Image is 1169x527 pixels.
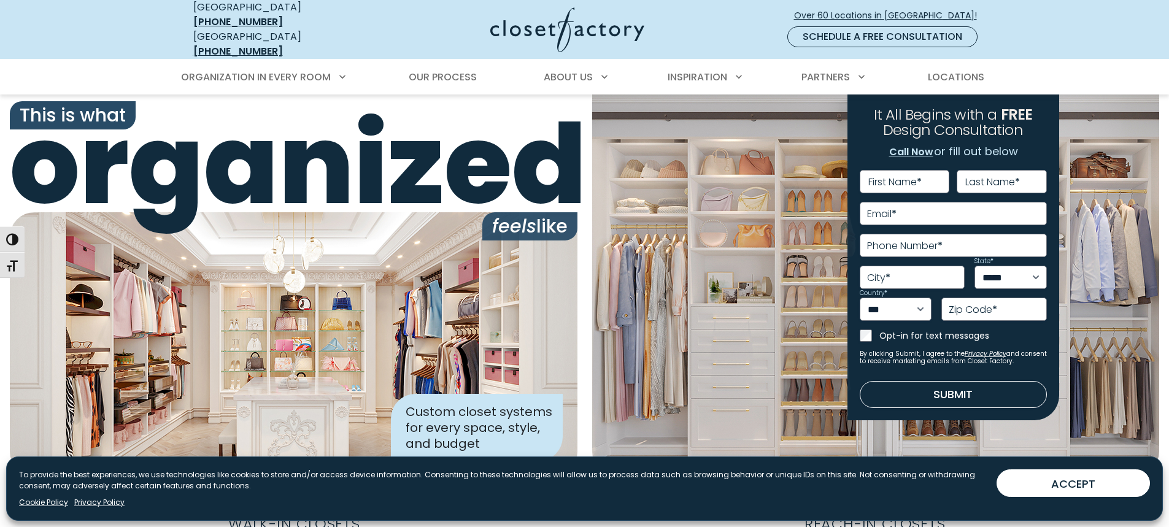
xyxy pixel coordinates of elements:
span: like [482,212,577,240]
span: Our Process [409,70,477,84]
a: [PHONE_NUMBER] [193,44,283,58]
span: Over 60 Locations in [GEOGRAPHIC_DATA]! [794,9,987,22]
span: About Us [544,70,593,84]
a: Cookie Policy [19,497,68,508]
a: Schedule a Free Consultation [787,26,978,47]
img: Closet Factory designed closet [10,212,577,476]
span: Organization in Every Room [181,70,331,84]
div: [GEOGRAPHIC_DATA] [193,29,371,59]
span: Inspiration [668,70,727,84]
img: Closet Factory Logo [490,7,644,52]
p: To provide the best experiences, we use technologies like cookies to store and/or access device i... [19,469,987,491]
a: Privacy Policy [74,497,125,508]
span: Partners [801,70,850,84]
a: Over 60 Locations in [GEOGRAPHIC_DATA]! [793,5,987,26]
span: Locations [928,70,984,84]
button: ACCEPT [997,469,1150,497]
div: Custom closet systems for every space, style, and budget [391,394,563,461]
i: feels [492,212,536,239]
nav: Primary Menu [172,60,997,94]
a: [PHONE_NUMBER] [193,15,283,29]
span: organized [10,110,577,220]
